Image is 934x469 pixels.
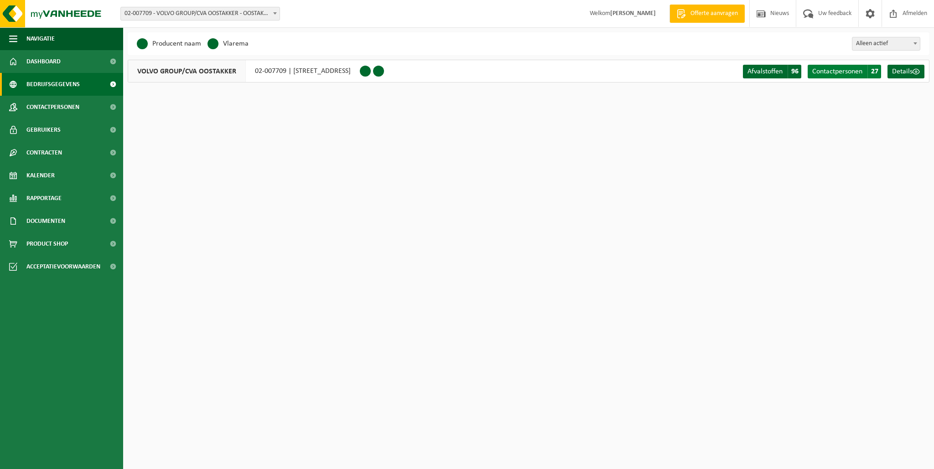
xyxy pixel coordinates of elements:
span: Kalender [26,164,55,187]
span: Product Shop [26,232,68,255]
span: 02-007709 - VOLVO GROUP/CVA OOSTAKKER - OOSTAKKER [120,7,280,21]
span: Afvalstoffen [747,68,783,75]
span: 96 [788,65,801,78]
span: Details [892,68,913,75]
li: Producent naam [137,37,201,51]
a: Contactpersonen 27 [808,65,881,78]
span: Dashboard [26,50,61,73]
span: Acceptatievoorwaarden [26,255,100,278]
span: Rapportage [26,187,62,210]
li: Vlarema [208,37,249,51]
a: Afvalstoffen 96 [743,65,801,78]
span: Contracten [26,141,62,164]
span: Contactpersonen [812,68,862,75]
span: VOLVO GROUP/CVA OOSTAKKER [128,60,246,82]
span: Offerte aanvragen [688,9,740,18]
span: Alleen actief [852,37,920,51]
span: Bedrijfsgegevens [26,73,80,96]
strong: [PERSON_NAME] [610,10,656,17]
span: Gebruikers [26,119,61,141]
span: Documenten [26,210,65,232]
div: 02-007709 | [STREET_ADDRESS] [128,60,360,82]
span: 02-007709 - VOLVO GROUP/CVA OOSTAKKER - OOSTAKKER [121,7,280,20]
span: Navigatie [26,27,55,50]
span: Alleen actief [852,37,920,50]
span: 27 [867,65,881,78]
a: Offerte aanvragen [669,5,745,23]
span: Contactpersonen [26,96,79,119]
a: Details [887,65,924,78]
